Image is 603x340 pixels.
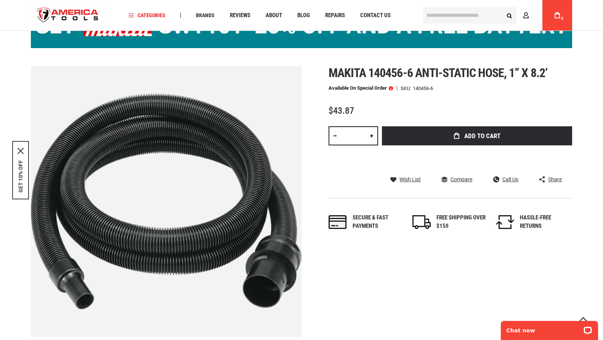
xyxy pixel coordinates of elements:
span: Brands [196,13,215,18]
a: Reviews [226,10,254,21]
span: Call Us [502,177,518,182]
a: Brands [192,10,218,21]
iframe: Secure express checkout frame [380,148,574,170]
div: FREE SHIPPING OVER $150 [436,214,486,230]
span: Makita 140456-6 anti-static hose, 1” x 8.2’ [329,66,547,80]
svg: close icon [18,148,24,154]
a: Repairs [322,10,348,21]
a: About [262,10,285,21]
img: MAKITA 140456-6 ANTI-STATIC HOSE, 1” X 8.2’ [31,66,301,337]
span: About [266,13,282,18]
span: Blog [297,13,310,18]
img: payments [329,215,347,229]
p: Available on Special Order [329,85,393,91]
img: shipping [412,215,431,229]
button: GET 10% OFF [18,160,24,192]
span: Repairs [325,13,345,18]
a: Compare [441,176,472,183]
div: Secure & fast payments [353,214,402,230]
span: Share [548,177,562,182]
span: Contact Us [360,13,391,18]
a: Contact Us [357,10,394,21]
a: Wish List [390,176,421,183]
span: Wish List [399,177,421,182]
div: HASSLE-FREE RETURNS [520,214,569,230]
img: returns [496,215,514,229]
button: Close [18,148,24,154]
div: 140456-6 [413,86,433,91]
span: Compare [451,177,472,182]
iframe: LiveChat chat widget [496,316,603,340]
a: Call Us [493,176,518,183]
span: 0 [561,16,563,21]
a: Blog [294,10,313,21]
a: Categories [125,10,169,21]
span: Add to Cart [464,133,500,139]
span: $43.87 [329,105,354,116]
a: store logo [31,1,105,30]
span: Reviews [230,13,250,18]
img: America Tools [31,1,105,30]
span: Categories [129,13,165,18]
strong: SKU [401,86,413,91]
button: Search [502,8,516,23]
button: Add to Cart [382,126,572,145]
